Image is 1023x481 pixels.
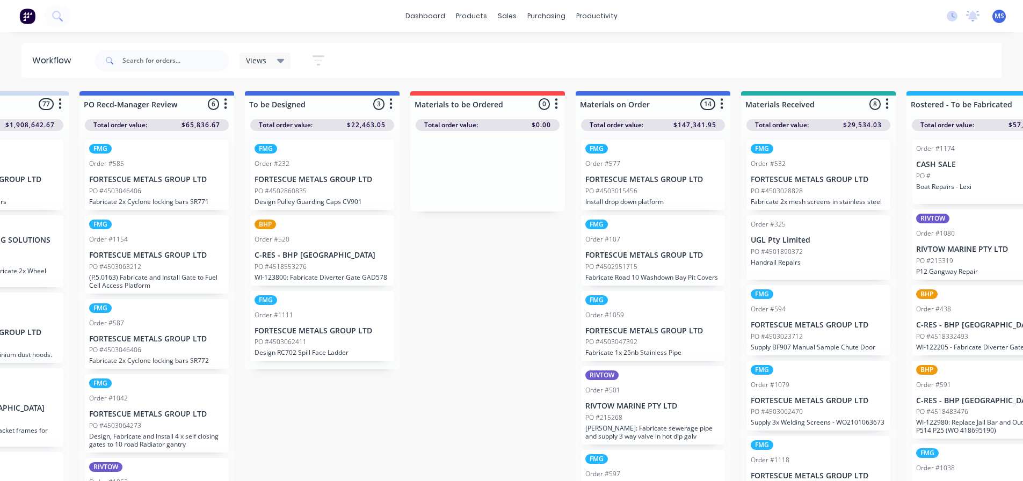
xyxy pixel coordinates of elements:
div: Order #577 [585,159,620,169]
div: Order #585 [89,159,124,169]
p: PO #4518483476 [916,407,968,417]
span: $147,341.95 [673,120,716,130]
p: PO #4518332493 [916,332,968,341]
div: FMG [89,144,112,154]
p: WI-123800: Fabricate Diverter Gate GAD578 [255,273,390,281]
p: FORTESCUE METALS GROUP LTD [255,326,390,336]
p: (P.5.0163) Fabricate and Install Gate to Fuel Cell Access Platform [89,273,224,289]
p: PO #4502951715 [585,262,637,272]
div: FMG [89,220,112,229]
p: Fabricate 2x mesh screens in stainless steel [751,198,886,206]
div: FMGOrder #594FORTESCUE METALS GROUP LTDPO #4503023712Supply BF907 Manual Sample Chute Door [746,285,890,355]
div: Order #438 [916,304,951,314]
div: FMGOrder #532FORTESCUE METALS GROUP LTDPO #4503028828Fabricate 2x mesh screens in stainless steel [746,140,890,210]
div: Order #532 [751,159,786,169]
span: Total order value: [920,120,974,130]
div: Workflow [32,54,76,67]
p: PO #4503028828 [751,186,803,196]
div: BHP [255,220,276,229]
div: productivity [571,8,623,24]
p: FORTESCUE METALS GROUP LTD [255,175,390,184]
div: products [451,8,492,24]
div: purchasing [522,8,571,24]
p: PO #4503064273 [89,421,141,431]
img: Factory [19,8,35,24]
span: Total order value: [590,120,643,130]
div: FMGOrder #577FORTESCUE METALS GROUP LTDPO #4503015456Install drop down platform [581,140,725,210]
p: FORTESCUE METALS GROUP LTD [89,334,224,344]
p: FORTESCUE METALS GROUP LTD [751,175,886,184]
div: FMG [89,303,112,313]
p: [PERSON_NAME]: Fabricate sewerage pipe and supply 3 way valve in hot dip galv [585,424,721,440]
div: Order #597 [585,469,620,479]
span: $0.00 [532,120,551,130]
p: C-RES - BHP [GEOGRAPHIC_DATA] [255,251,390,260]
p: PO # [916,171,931,181]
span: Total order value: [424,120,478,130]
p: FORTESCUE METALS GROUP LTD [585,251,721,260]
div: BHPOrder #520C-RES - BHP [GEOGRAPHIC_DATA]PO #4518553276WI-123800: Fabricate Diverter Gate GAD578 [250,215,394,286]
span: $22,463.05 [347,120,386,130]
p: FORTESCUE METALS GROUP LTD [89,175,224,184]
a: dashboard [400,8,451,24]
span: $29,534.03 [843,120,882,130]
span: Total order value: [93,120,147,130]
p: Fabricate Road 10 Washdown Bay Pit Covers [585,273,721,281]
div: Order #501 [585,385,620,395]
div: Order #587 [89,318,124,328]
div: Order #1154 [89,235,128,244]
p: FORTESCUE METALS GROUP LTD [89,410,224,419]
div: FMG [751,144,773,154]
p: FORTESCUE METALS GROUP LTD [585,326,721,336]
p: FORTESCUE METALS GROUP LTD [585,175,721,184]
div: FMG [751,365,773,375]
p: PO #4503046406 [89,186,141,196]
div: Order #1038 [916,463,955,473]
p: Design Pulley Guarding Caps CV901 [255,198,390,206]
div: Order #1174 [916,144,955,154]
div: FMGOrder #107FORTESCUE METALS GROUP LTDPO #4502951715Fabricate Road 10 Washdown Bay Pit Covers [581,215,725,286]
div: RIVTOW [916,214,949,223]
input: Search for orders... [122,50,229,71]
div: Order #1111 [255,310,293,320]
p: PO #4503047392 [585,337,637,347]
div: FMG [585,144,608,154]
p: PO #215268 [585,413,622,422]
p: Supply BF907 Manual Sample Chute Door [751,343,886,351]
div: FMG [916,448,939,458]
div: FMGOrder #1154FORTESCUE METALS GROUP LTDPO #4503063212(P.5.0163) Fabricate and Install Gate to Fu... [85,215,229,294]
p: Design, Fabricate and Install 4 x self closing gates to 10 road Radiator gantry [89,432,224,448]
div: FMGOrder #587FORTESCUE METALS GROUP LTDPO #4503046406Fabricate 2x Cyclone locking bars SR772 [85,299,229,369]
p: PO #4503015456 [585,186,637,196]
p: Fabricate 1x 25nb Stainless Pipe [585,348,721,356]
div: FMGOrder #1079FORTESCUE METALS GROUP LTDPO #4503062470Supply 3x Welding Screens - WO2101063673 [746,361,890,431]
span: Total order value: [259,120,313,130]
div: Order #325 [751,220,786,229]
div: FMG [89,378,112,388]
div: FMGOrder #1059FORTESCUE METALS GROUP LTDPO #4503047392Fabricate 1x 25nb Stainless Pipe [581,291,725,361]
span: $1,908,642.67 [5,120,55,130]
div: Order #1079 [751,380,789,390]
div: FMG [255,295,277,305]
p: Handrail Repairs [751,258,886,266]
p: Install drop down platform [585,198,721,206]
div: Order #325UGL Pty LimitedPO #4501890372Handrail Repairs [746,215,890,280]
p: FORTESCUE METALS GROUP LTD [751,396,886,405]
div: FMG [255,144,277,154]
div: FMGOrder #585FORTESCUE METALS GROUP LTDPO #4503046406Fabricate 2x Cyclone locking bars SR771 [85,140,229,210]
div: Order #1080 [916,229,955,238]
div: Order #591 [916,380,951,390]
div: FMG [751,440,773,450]
div: FMG [751,289,773,299]
p: PO #4501890372 [751,247,803,257]
p: PO #4503062470 [751,407,803,417]
p: PO #4502860835 [255,186,307,196]
div: BHP [916,365,938,375]
div: Order #232 [255,159,289,169]
div: Order #1042 [89,393,128,403]
div: Order #594 [751,304,786,314]
div: Order #520 [255,235,289,244]
p: PO #4503062411 [255,337,307,347]
p: Fabricate 2x Cyclone locking bars SR771 [89,198,224,206]
p: Supply 3x Welding Screens - WO2101063673 [751,418,886,426]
